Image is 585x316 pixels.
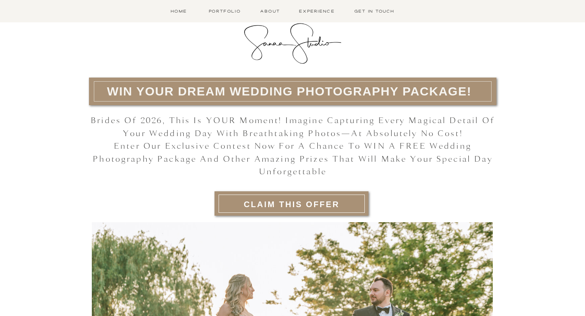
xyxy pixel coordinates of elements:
[258,8,282,15] a: About
[89,114,496,181] h3: Brides of 2026, this is YOUR moment! Imagine capturing every magical detail of your wedding day w...
[207,8,243,15] a: Portfolio
[297,8,336,15] a: Experience
[95,82,483,101] h1: Win Your Dream Wedding Photography Package!
[166,8,191,15] a: Home
[352,8,397,15] a: Get in Touch
[229,197,354,211] a: CLAIM THIS OFFER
